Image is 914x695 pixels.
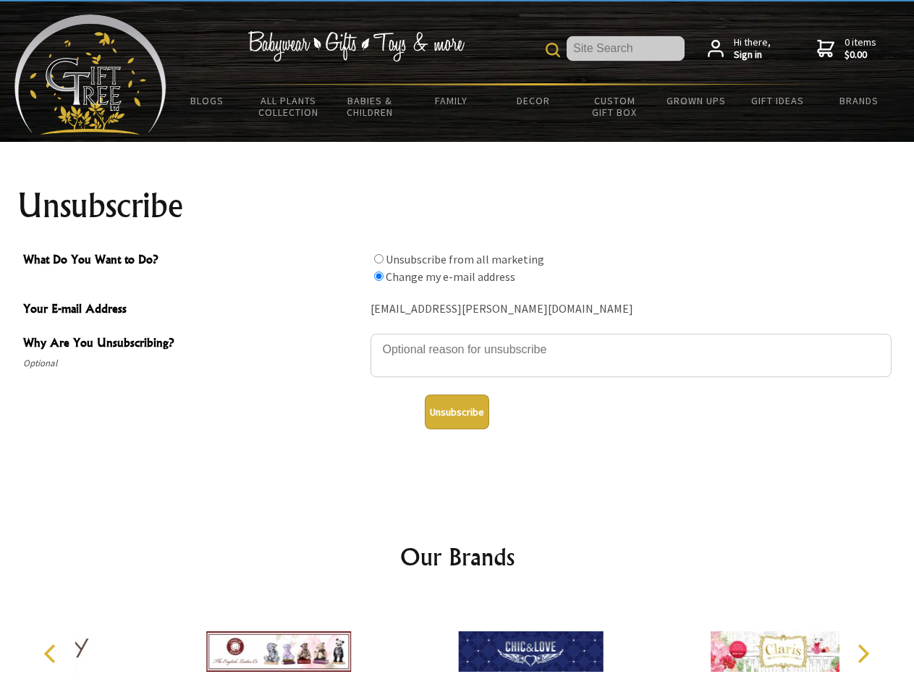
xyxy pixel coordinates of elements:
img: Babyware - Gifts - Toys and more... [14,14,166,135]
span: What Do You Want to Do? [23,250,363,271]
strong: $0.00 [845,49,876,62]
span: Optional [23,355,363,372]
a: Brands [818,85,900,116]
a: Babies & Children [329,85,411,127]
span: Your E-mail Address [23,300,363,321]
input: Site Search [567,36,685,61]
img: product search [546,43,560,57]
a: Grown Ups [655,85,737,116]
a: Hi there,Sign in [708,36,771,62]
span: Hi there, [734,36,771,62]
img: Babywear - Gifts - Toys & more [247,31,465,62]
strong: Sign in [734,49,771,62]
div: [EMAIL_ADDRESS][PERSON_NAME][DOMAIN_NAME] [371,298,892,321]
button: Next [847,638,879,670]
a: 0 items$0.00 [817,36,876,62]
a: BLOGS [166,85,248,116]
span: Why Are You Unsubscribing? [23,334,363,355]
h2: Our Brands [29,539,886,574]
button: Unsubscribe [425,395,489,429]
input: What Do You Want to Do? [374,254,384,264]
label: Change my e-mail address [386,269,515,284]
h1: Unsubscribe [17,188,897,223]
label: Unsubscribe from all marketing [386,252,544,266]
span: 0 items [845,35,876,62]
a: All Plants Collection [248,85,330,127]
a: Gift Ideas [737,85,818,116]
a: Family [411,85,493,116]
textarea: Why Are You Unsubscribing? [371,334,892,377]
a: Decor [492,85,574,116]
button: Previous [36,638,68,670]
a: Custom Gift Box [574,85,656,127]
input: What Do You Want to Do? [374,271,384,281]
